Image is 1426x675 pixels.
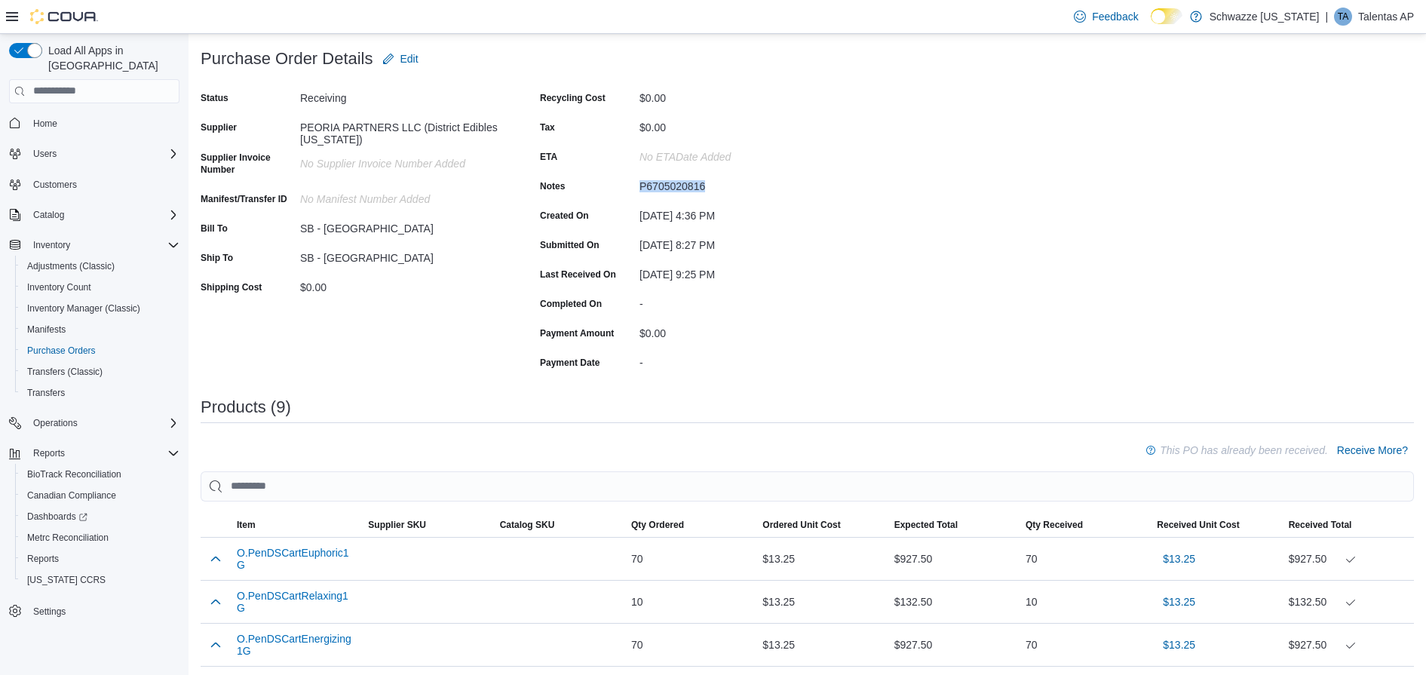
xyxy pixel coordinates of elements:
span: Manifests [27,324,66,336]
span: Qty Received [1026,519,1083,531]
span: Reports [27,444,179,462]
span: Transfers [27,387,65,399]
button: Catalog SKU [494,513,625,537]
nav: Complex example [9,106,179,661]
span: Reports [21,550,179,568]
span: Dashboards [21,508,179,526]
button: Home [3,112,186,134]
label: Last Received On [540,268,616,281]
button: $13.25 [1157,544,1201,574]
span: Purchase Orders [27,345,96,357]
button: Edit [376,44,425,74]
h3: Purchase Order Details [201,50,373,68]
div: $927.50 [888,630,1020,660]
div: SB - [GEOGRAPHIC_DATA] [300,246,502,264]
div: $0.00 [639,115,842,133]
button: Inventory Manager (Classic) [15,298,186,319]
button: Expected Total [888,513,1020,537]
label: Notes [540,180,565,192]
label: Payment Date [540,357,600,369]
span: Receive More? [1337,443,1408,458]
button: $13.25 [1157,587,1201,617]
span: Canadian Compliance [21,486,179,505]
button: O.PenDSCartEuphoric1G [237,547,356,571]
label: Status [201,92,228,104]
div: No Manifest Number added [300,187,502,205]
span: Item [237,519,256,531]
span: Settings [27,601,179,620]
span: Feedback [1092,9,1138,24]
button: Adjustments (Classic) [15,256,186,277]
button: Operations [3,413,186,434]
p: Talentas AP [1358,8,1414,26]
button: O.PenDSCartRelaxing1G [237,590,356,614]
span: Catalog [33,209,64,221]
span: Settings [33,606,66,618]
button: Reports [15,548,186,569]
div: SB - [GEOGRAPHIC_DATA] [300,216,502,235]
button: Inventory [27,236,76,254]
button: Catalog [27,206,70,224]
button: Canadian Compliance [15,485,186,506]
span: Users [33,148,57,160]
span: $13.25 [1163,551,1195,566]
span: Home [33,118,57,130]
a: Dashboards [21,508,94,526]
div: 70 [1020,544,1151,574]
button: Settings [3,600,186,621]
div: - [639,351,842,369]
span: Expected Total [894,519,958,531]
img: Cova [30,9,98,24]
a: Purchase Orders [21,342,102,360]
span: Ordered Unit Cost [762,519,840,531]
button: [US_STATE] CCRS [15,569,186,591]
span: Inventory [33,239,70,251]
button: Transfers [15,382,186,403]
span: Received Total [1289,519,1352,531]
span: $13.25 [1163,594,1195,609]
span: Metrc Reconciliation [27,532,109,544]
div: $132.50 [888,587,1020,617]
button: Supplier SKU [362,513,493,537]
div: $13.25 [756,587,888,617]
label: Created On [540,210,589,222]
span: Inventory [27,236,179,254]
span: Reports [33,447,65,459]
div: $0.00 [639,321,842,339]
div: 70 [625,630,756,660]
div: 10 [1020,587,1151,617]
label: Supplier Invoice Number [201,152,294,176]
span: Adjustments (Classic) [27,260,115,272]
button: Reports [3,443,186,464]
a: Metrc Reconciliation [21,529,115,547]
span: Washington CCRS [21,571,179,589]
button: Customers [3,173,186,195]
label: Payment Amount [540,327,614,339]
span: Edit [400,51,419,66]
span: Load All Apps in [GEOGRAPHIC_DATA] [42,43,179,73]
button: Catalog [3,204,186,226]
div: P6705020816 [639,174,842,192]
span: Received Unit Cost [1157,519,1239,531]
button: $13.25 [1157,630,1201,660]
button: BioTrack Reconciliation [15,464,186,485]
button: Received Total [1283,513,1414,537]
div: 10 [625,587,756,617]
button: Qty Ordered [625,513,756,537]
span: Transfers [21,384,179,402]
p: Schwazze [US_STATE] [1210,8,1320,26]
div: [DATE] 9:25 PM [639,262,842,281]
button: Manifests [15,319,186,340]
a: Reports [21,550,65,568]
label: ETA [540,151,557,163]
span: Transfers (Classic) [21,363,179,381]
span: Manifests [21,321,179,339]
div: $13.25 [756,630,888,660]
span: BioTrack Reconciliation [21,465,179,483]
p: This PO has already been received. [1160,441,1328,459]
span: Operations [33,417,78,429]
h3: Products (9) [201,398,291,416]
span: Customers [33,179,77,191]
div: $0.00 [300,275,502,293]
div: No Supplier Invoice Number added [300,152,502,170]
